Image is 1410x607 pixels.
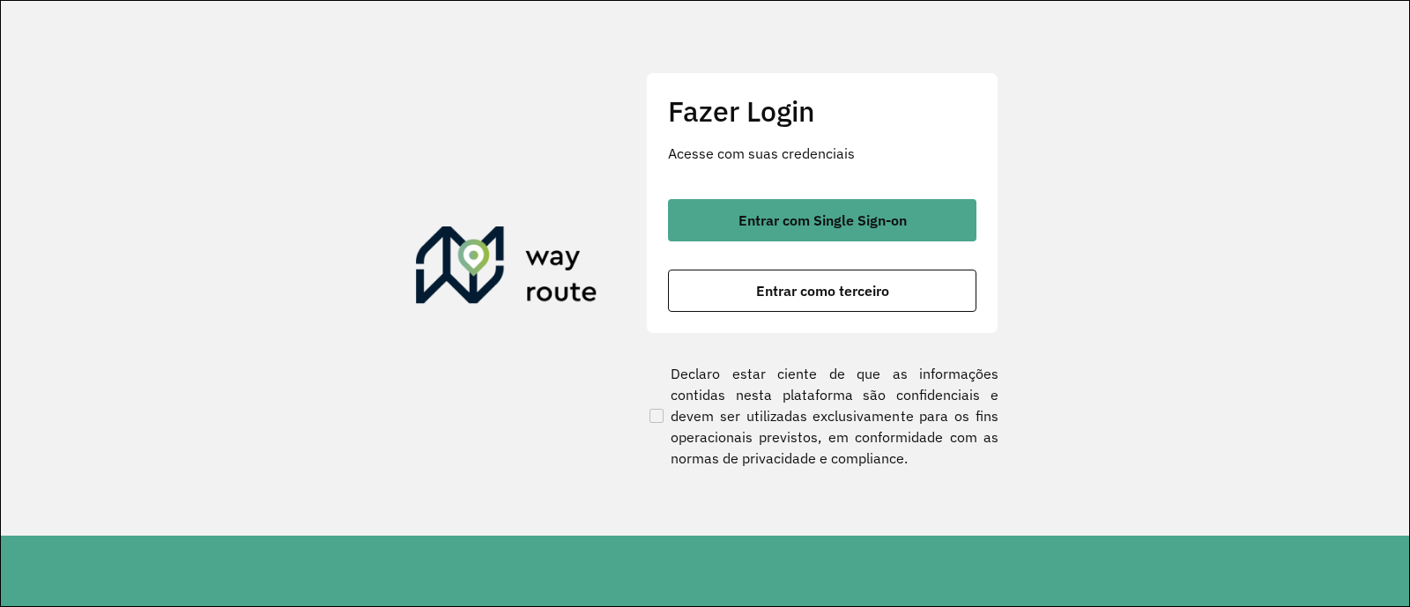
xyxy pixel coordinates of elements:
button: button [668,270,976,312]
span: Entrar com Single Sign-on [738,213,907,227]
p: Acesse com suas credenciais [668,143,976,164]
h2: Fazer Login [668,94,976,128]
label: Declaro estar ciente de que as informações contidas nesta plataforma são confidenciais e devem se... [646,363,998,469]
button: button [668,199,976,241]
img: Roteirizador AmbevTech [416,226,597,311]
span: Entrar como terceiro [756,284,889,298]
